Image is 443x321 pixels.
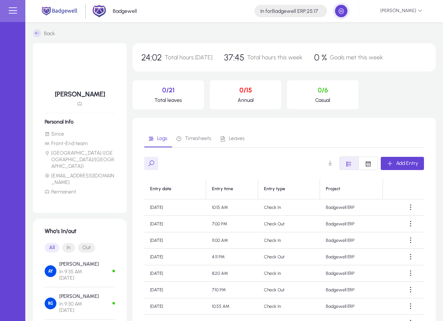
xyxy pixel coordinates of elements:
td: Check Out [258,216,320,232]
span: In 9:30 AM [DATE] [59,301,99,313]
span: Leaves [229,136,245,141]
td: Check In [258,199,320,216]
span: Goals met this week [330,54,383,61]
td: Badgewell ERP [320,232,383,249]
span: 0 % [314,52,327,63]
td: [DATE] [144,216,206,232]
p: 0/6 [293,86,353,94]
li: Permanent [45,189,115,195]
span: Timesheets [185,136,211,141]
span: 37:45 [224,52,244,63]
td: 10:55 AM [206,298,258,315]
p: Total leaves [138,97,198,103]
td: 8:20 AM [206,265,258,282]
img: 2.png [92,4,106,18]
span: Total hours this week [247,54,302,61]
button: In [62,243,75,252]
td: 11:00 AM [206,232,258,249]
button: Add Entry [381,157,424,170]
span: : [306,8,307,14]
span: 25:17 [307,8,318,14]
a: Logs [144,130,172,147]
h4: Badgewell ERP [260,8,318,14]
p: [PERSON_NAME] [59,261,99,267]
span: Total hours [DATE] [165,54,212,61]
li: Since [45,131,115,137]
td: [DATE] [144,249,206,265]
td: Badgewell ERP [320,199,383,216]
span: In 9:35 AM [DATE] [59,269,99,281]
p: 0/21 [138,86,198,94]
h6: Personal Info [45,119,115,125]
div: Entry date [150,186,171,192]
td: Badgewell ERP [320,265,383,282]
td: 7:00 PM [206,216,258,232]
li: [EMAIL_ADDRESS][DOMAIN_NAME] [45,173,115,186]
span: Add Entry [396,160,418,166]
td: Badgewell ERP [320,216,383,232]
img: Ramez Garas [45,298,56,309]
img: main.png [40,6,79,16]
td: 7:10 PM [206,282,258,298]
td: [DATE] [144,199,206,216]
a: Leaves [216,130,249,147]
td: Badgewell ERP [320,282,383,298]
td: Check In [258,232,320,249]
img: 39.jpeg [365,5,377,17]
td: Badgewell ERP [320,298,383,315]
span: Logs [157,136,167,141]
td: Check Out [258,282,320,298]
li: [GEOGRAPHIC_DATA] ([GEOGRAPHIC_DATA]/[GEOGRAPHIC_DATA]) [45,150,115,170]
td: [DATE] [144,282,206,298]
p: [PERSON_NAME] [59,293,99,299]
div: Entry date [150,186,200,192]
p: Badgewell [113,8,137,14]
th: Entry time [206,179,258,199]
mat-button-toggle-group: Font Style [45,240,115,255]
div: Project [326,186,340,192]
span: [PERSON_NAME] [365,5,422,17]
p: 0/15 [216,86,275,94]
mat-button-toggle-group: Font Style [339,156,378,170]
td: [DATE] [144,298,206,315]
a: Timesheets [172,130,216,147]
li: Front-End team [45,140,115,147]
span: In for [260,8,272,14]
button: [PERSON_NAME] [359,4,428,18]
a: Back [33,29,55,37]
span: 24:02 [141,52,162,63]
td: Check Out [258,249,320,265]
td: Check In [258,265,320,282]
img: 39.jpeg [65,55,94,84]
div: Entry type [264,186,285,192]
h5: [PERSON_NAME] [45,90,115,98]
td: [DATE] [144,265,206,282]
td: 4:11 PM [206,249,258,265]
td: Badgewell ERP [320,249,383,265]
button: Out [78,243,95,252]
td: Check In [258,298,320,315]
img: Amira Yousef [45,265,56,277]
h1: Who's In/out [45,228,115,235]
td: 10:15 AM [206,199,258,216]
div: Project [326,186,377,192]
p: Casual [293,97,353,103]
button: All [45,243,59,252]
div: Entry type [264,186,314,192]
p: Annual [216,97,275,103]
td: [DATE] [144,232,206,249]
